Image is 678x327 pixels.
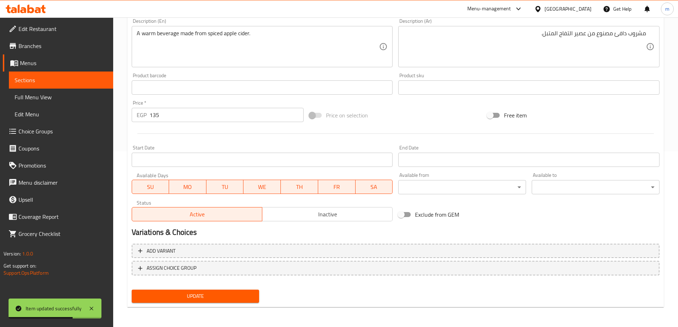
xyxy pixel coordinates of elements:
button: TH [281,180,318,194]
button: WE [243,180,281,194]
span: Coupons [19,144,107,153]
a: Choice Groups [3,123,113,140]
span: ASSIGN CHOICE GROUP [147,264,196,273]
a: Coupons [3,140,113,157]
a: Support.OpsPlatform [4,268,49,278]
span: Menus [20,59,107,67]
button: Update [132,290,259,303]
span: FR [321,182,353,192]
span: Inactive [265,209,390,220]
span: Menu disclaimer [19,178,107,187]
span: Edit Menu [15,110,107,118]
a: Menu disclaimer [3,174,113,191]
span: Sections [15,76,107,84]
button: SU [132,180,169,194]
a: Promotions [3,157,113,174]
button: Add variant [132,244,659,258]
textarea: A warm beverage made from spiced apple cider. [137,30,379,64]
a: Coverage Report [3,208,113,225]
a: Menus [3,54,113,72]
span: Full Menu View [15,93,107,101]
button: Active [132,207,262,221]
a: Upsell [3,191,113,208]
span: SA [358,182,390,192]
h2: Variations & Choices [132,227,659,238]
span: MO [172,182,204,192]
span: Free item [504,111,527,120]
input: Please enter price [149,108,304,122]
div: ​ [398,180,526,194]
button: TU [206,180,244,194]
p: EGP [137,111,147,119]
a: Full Menu View [9,89,113,106]
span: Branches [19,42,107,50]
div: [GEOGRAPHIC_DATA] [545,5,592,13]
div: Item updated successfully [26,305,82,312]
button: FR [318,180,356,194]
a: Grocery Checklist [3,225,113,242]
span: Grocery Checklist [19,230,107,238]
span: Choice Groups [19,127,107,136]
span: SU [135,182,167,192]
button: Inactive [262,207,393,221]
span: m [665,5,669,13]
button: ASSIGN CHOICE GROUP [132,261,659,275]
div: ​ [532,180,659,194]
input: Please enter product barcode [132,80,393,95]
textarea: مشروب دافئ مصنوع من عصير التفاح المتبل. [403,30,646,64]
a: Sections [9,72,113,89]
span: 1.0.0 [22,249,33,258]
span: TU [209,182,241,192]
span: Active [135,209,259,220]
span: Get support on: [4,261,36,270]
span: TH [284,182,315,192]
span: Update [137,292,254,301]
button: MO [169,180,206,194]
span: Version: [4,249,21,258]
button: SA [356,180,393,194]
span: Exclude from GEM [415,210,459,219]
span: Upsell [19,195,107,204]
a: Edit Restaurant [3,20,113,37]
span: Edit Restaurant [19,25,107,33]
div: Menu-management [467,5,511,13]
span: Promotions [19,161,107,170]
input: Please enter product sku [398,80,659,95]
span: Add variant [147,247,175,255]
span: Coverage Report [19,212,107,221]
span: Price on selection [326,111,368,120]
span: WE [246,182,278,192]
a: Edit Menu [9,106,113,123]
a: Branches [3,37,113,54]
